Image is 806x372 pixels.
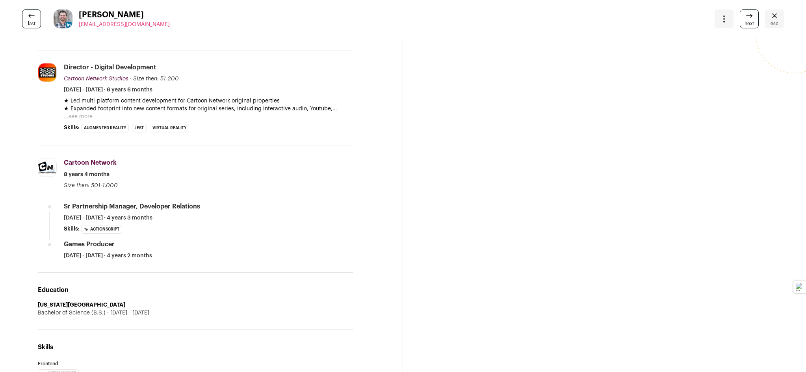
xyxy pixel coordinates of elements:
h2: Education [38,285,353,295]
li: Virtual Reality [150,124,189,132]
li: Jest [132,124,147,132]
img: 16ae085d0bfe27c9bff041e8f92b28699bddbe8b332be1954735c487cf700e04.jpg [38,63,56,82]
div: Sr Partnership Manager, Developer Relations [64,202,200,211]
span: [DATE] - [DATE] · 4 years 2 months [64,252,152,260]
div: Bachelor of Science (B.S.) [38,309,353,317]
span: 8 years 4 months [64,171,110,179]
span: Size then: 501-1,000 [64,183,118,188]
li: Augmented Reality [81,124,129,132]
strong: [US_STATE][GEOGRAPHIC_DATA] [38,302,125,308]
img: d4a0d17bc66cb4142e7e5a5f3e26f4bf5713ef0b92080f75c0f68b579a0cbb56 [38,158,56,177]
span: [EMAIL_ADDRESS][DOMAIN_NAME] [79,22,170,27]
span: Skills: [64,124,80,132]
span: [DATE] - [DATE] · 6 years 6 months [64,86,152,94]
span: [PERSON_NAME] [79,9,170,20]
li: ActionScript [81,225,122,234]
button: ...see more [64,113,93,121]
span: Cartoon Network [64,160,117,166]
a: last [22,9,41,28]
span: [DATE] - [DATE] [106,309,149,317]
span: · Size then: 51-200 [130,76,179,82]
span: [DATE] - [DATE] · 4 years 3 months [64,214,152,222]
img: 8a425b6e3901668d735ba5b8c7f8d6e912033b0ddf25c138908d465eeb57ba25 [54,9,72,28]
p: ★ Led multi-platform content development for Cartoon Network original properties ★ Expanded footp... [64,97,353,113]
span: Skills: [64,225,80,233]
h3: Frontend [38,361,353,366]
div: Games Producer [64,240,115,249]
span: Cartoon Network Studios [64,76,128,82]
h2: Skills [38,342,353,352]
a: [EMAIL_ADDRESS][DOMAIN_NAME] [79,20,170,28]
div: Director - Digital Development [64,63,156,72]
span: last [28,20,35,27]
